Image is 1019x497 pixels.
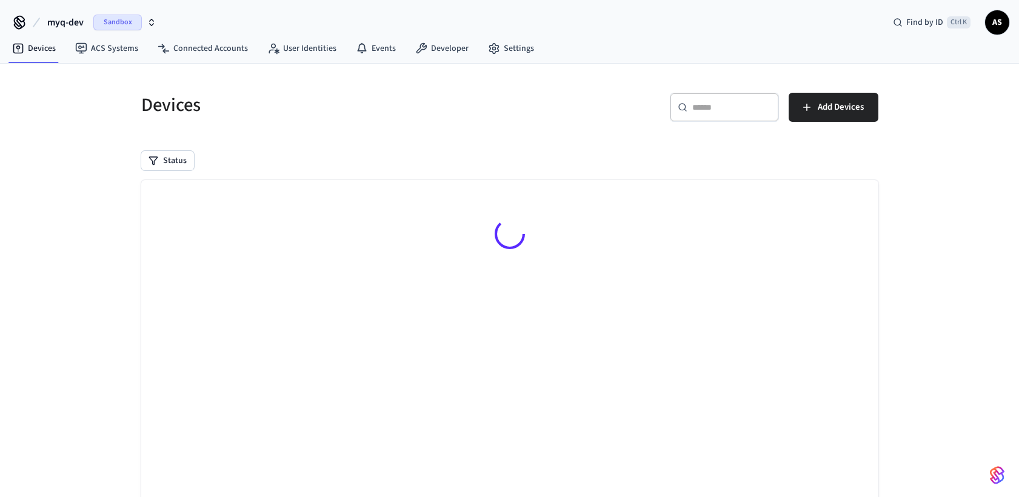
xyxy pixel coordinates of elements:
span: Find by ID [906,16,943,28]
span: Add Devices [818,99,864,115]
span: Ctrl K [947,16,971,28]
a: User Identities [258,38,346,59]
a: Developer [406,38,478,59]
a: Settings [478,38,544,59]
div: Find by IDCtrl K [883,12,980,33]
span: Sandbox [93,15,142,30]
h5: Devices [141,93,503,118]
button: Status [141,151,194,170]
img: SeamLogoGradient.69752ec5.svg [990,465,1004,485]
span: AS [986,12,1008,33]
button: Add Devices [789,93,878,122]
a: Connected Accounts [148,38,258,59]
a: Events [346,38,406,59]
button: AS [985,10,1009,35]
a: ACS Systems [65,38,148,59]
span: myq-dev [47,15,84,30]
a: Devices [2,38,65,59]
